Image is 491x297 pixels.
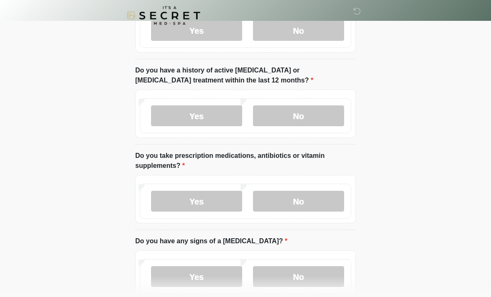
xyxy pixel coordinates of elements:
label: No [253,106,344,127]
label: No [253,191,344,212]
label: Yes [151,191,242,212]
label: Do you have any signs of a [MEDICAL_DATA]? [135,237,288,247]
label: No [253,267,344,287]
label: Yes [151,267,242,287]
label: Do you take prescription medications, antibiotics or vitamin supplements? [135,151,356,171]
label: Yes [151,106,242,127]
label: Do you have a history of active [MEDICAL_DATA] or [MEDICAL_DATA] treatment within the last 12 mon... [135,66,356,86]
img: It's A Secret Med Spa Logo [127,6,200,25]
